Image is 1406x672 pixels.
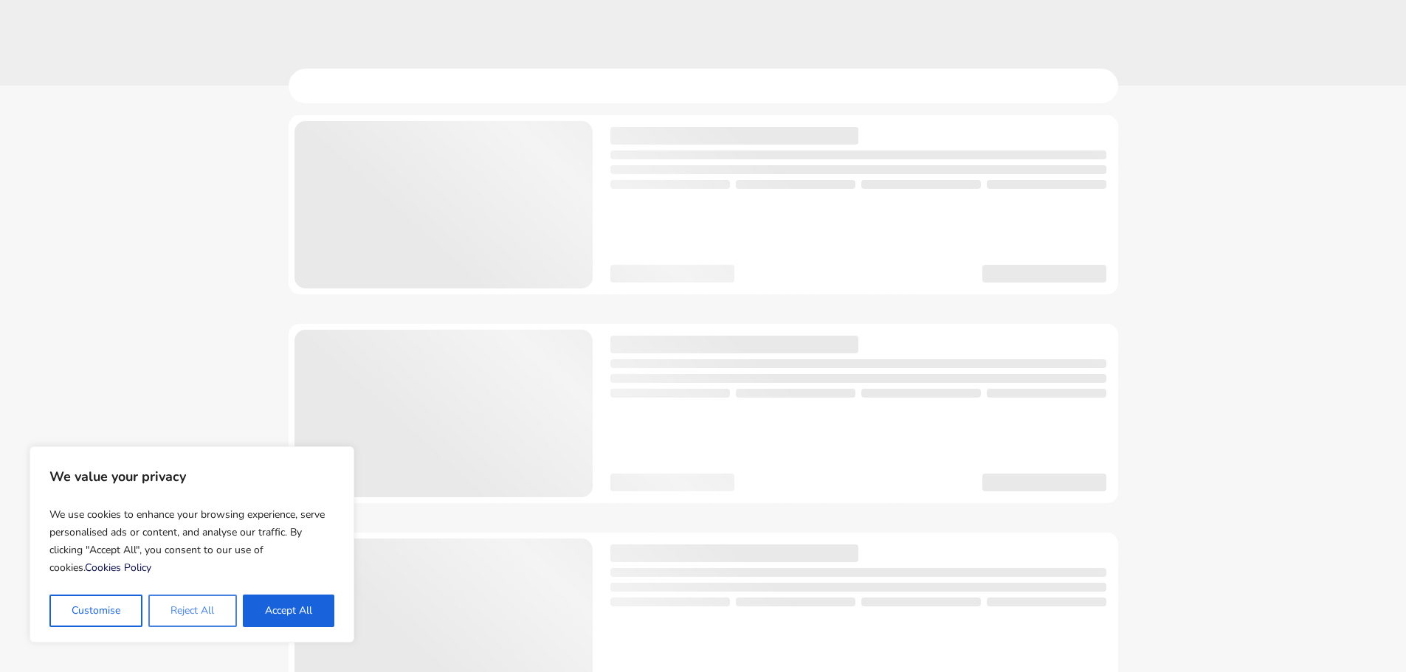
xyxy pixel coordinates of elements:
button: Customise [49,595,142,627]
p: We value your privacy [49,462,334,491]
button: Accept All [243,595,334,627]
button: Reject All [148,595,236,627]
a: Cookies Policy [85,561,151,575]
p: We use cookies to enhance your browsing experience, serve personalised ads or content, and analys... [49,500,334,583]
div: We value your privacy [30,446,354,642]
